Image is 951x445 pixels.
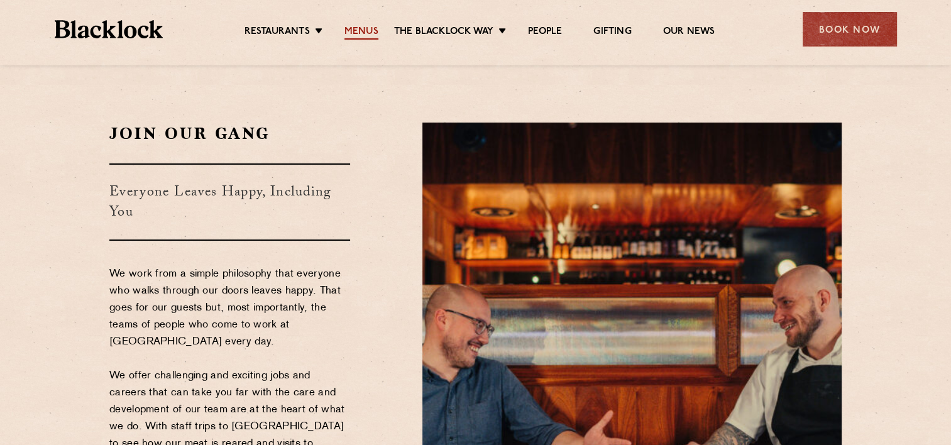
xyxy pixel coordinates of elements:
[593,26,631,40] a: Gifting
[344,26,378,40] a: Menus
[109,163,350,241] h3: Everyone Leaves Happy, Including You
[663,26,715,40] a: Our News
[109,123,350,145] h2: Join Our Gang
[55,20,163,38] img: BL_Textured_Logo-footer-cropped.svg
[245,26,310,40] a: Restaurants
[528,26,562,40] a: People
[394,26,493,40] a: The Blacklock Way
[803,12,897,47] div: Book Now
